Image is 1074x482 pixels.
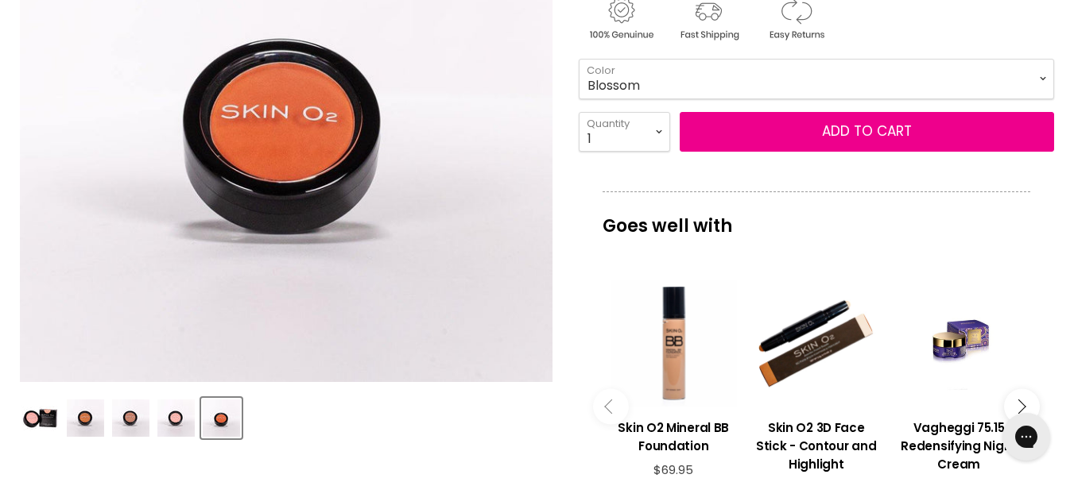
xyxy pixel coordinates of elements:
a: View product:Skin O2 3D Face Stick - Contour and Highlight [753,407,879,481]
a: View product:Vagheggi 75.15 Redensifying Night Cream [895,407,1022,481]
img: Skin O2 Mineral Blush [157,399,195,437]
button: Skin O2 Mineral Blush [156,398,196,438]
img: Skin O2 Mineral Blush [67,399,104,437]
button: Skin O2 Mineral Blush [65,398,106,438]
button: Skin O2 Mineral Blush [201,398,242,438]
iframe: Gorgias live chat messenger [995,407,1058,466]
select: Quantity [579,112,670,152]
img: Skin O2 Mineral Blush [203,399,240,437]
h3: Skin O2 Mineral BB Foundation [611,418,737,455]
div: Product thumbnails [17,393,555,438]
h3: Skin O2 3D Face Stick - Contour and Highlight [753,418,879,473]
button: Skin O2 Mineral Blush [20,398,60,438]
img: Skin O2 Mineral Blush [112,399,149,437]
img: Skin O2 Mineral Blush [21,399,59,437]
button: Skin O2 Mineral Blush [111,398,151,438]
h3: Vagheggi 75.15 Redensifying Night Cream [895,418,1022,473]
p: Goes well with [603,191,1030,244]
span: Add to cart [822,121,912,141]
button: Add to cart [680,112,1054,152]
a: View product:Skin O2 Mineral BB Foundation [611,407,737,463]
span: $69.95 [653,461,693,478]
